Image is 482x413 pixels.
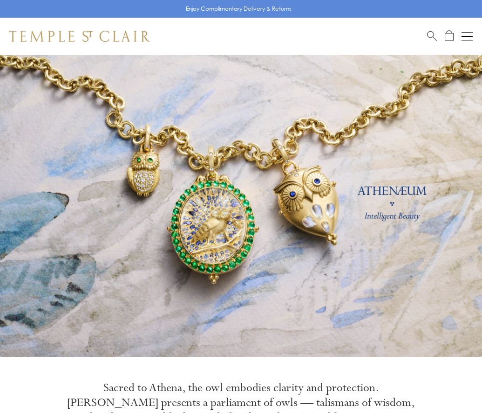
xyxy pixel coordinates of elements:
a: Search [427,30,437,42]
button: Open navigation [462,31,473,42]
p: Enjoy Complimentary Delivery & Returns [186,4,292,13]
img: Temple St. Clair [9,31,150,42]
a: Open Shopping Bag [445,30,454,42]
